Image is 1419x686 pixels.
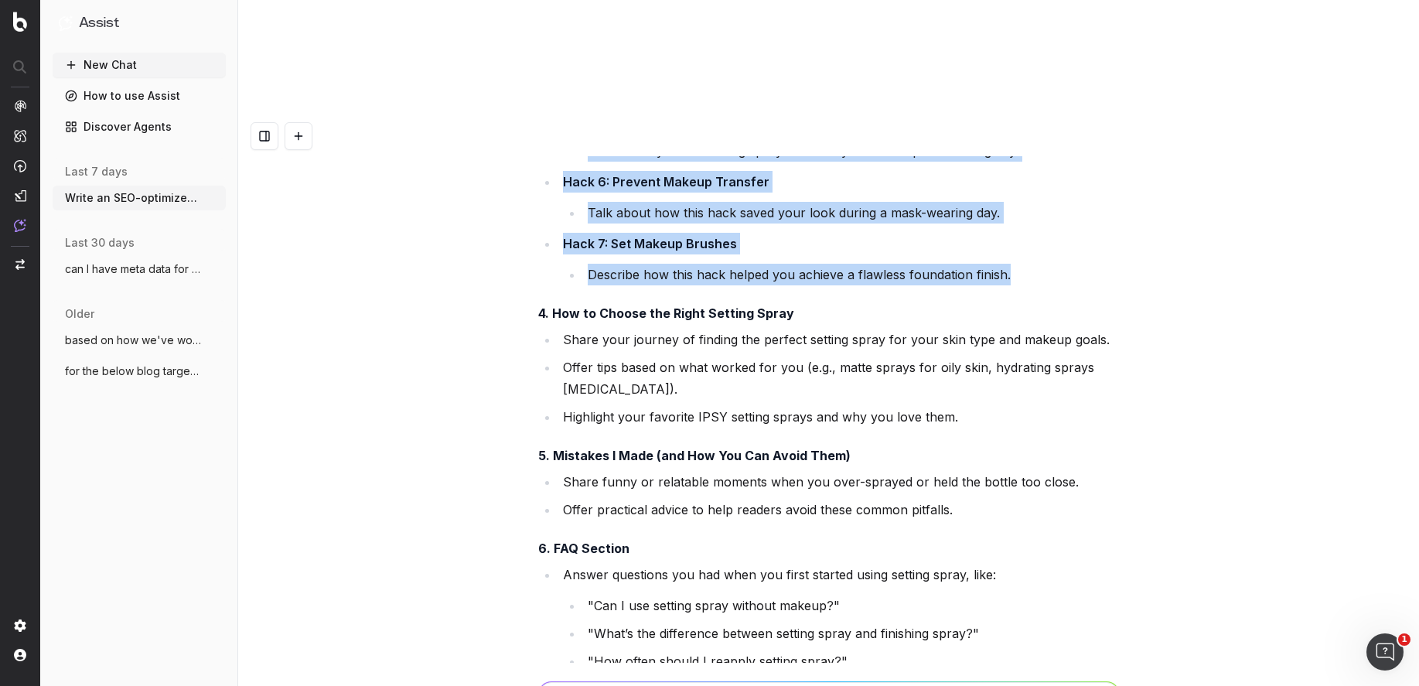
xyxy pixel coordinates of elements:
li: "What’s the difference between setting spray and finishing spray?" [583,623,1120,644]
li: Answer questions you had when you first started using setting spray, like: [558,564,1120,672]
h1: Assist [79,12,119,34]
img: My account [14,649,26,661]
li: Share funny or relatable moments when you over-sprayed or held the bottle too close. [558,471,1120,493]
li: Share your journey of finding the perfect setting spray for your skin type and makeup goals. [558,329,1120,350]
span: last 7 days [65,164,128,179]
button: can I have meta data for the below blog [53,257,226,282]
a: Discover Agents [53,114,226,139]
strong: 6. FAQ Section [538,541,629,556]
li: Offer tips based on what worked for you (e.g., matte sprays for oily skin, hydrating sprays [MEDI... [558,357,1120,400]
span: 1 [1398,633,1410,646]
button: based on how we've worked together so fa [53,328,226,353]
img: Assist [14,219,26,232]
div: v 4.0.25 [43,25,76,37]
li: Talk about how this hack saved your look during a mask-wearing day. [583,202,1120,224]
strong: 4. How to Choose the Right Setting Spray [538,305,794,321]
img: Analytics [14,100,26,112]
div: Domain Overview [59,91,138,101]
li: "How often should I reapply setting spray?" [583,650,1120,672]
button: for the below blog targeting the KW "Sen [53,359,226,384]
img: Botify logo [13,12,27,32]
div: Keywords by Traffic [171,91,261,101]
strong: 5. Mistakes I Made (and How You Can Avoid Them) [538,448,851,463]
img: tab_keywords_by_traffic_grey.svg [154,90,166,102]
button: Write an SEO-optimized article outline f [53,186,226,210]
span: Write an SEO-optimized article outline f [65,190,201,206]
li: Offer practical advice to help readers avoid these common pitfalls. [558,499,1120,520]
img: Activation [14,159,26,172]
span: last 30 days [65,235,135,251]
img: website_grey.svg [25,40,37,53]
img: Switch project [15,259,25,270]
img: Setting [14,619,26,632]
span: based on how we've worked together so fa [65,333,201,348]
li: Describe how this hack helped you achieve a flawless foundation finish. [583,264,1120,285]
a: How to use Assist [53,84,226,108]
strong: Hack 6: Prevent Makeup Transfer [563,174,769,189]
strong: Hack 7: Set Makeup Brushes [563,236,737,251]
li: "Can I use setting spray without makeup?" [583,595,1120,616]
button: New Chat [53,53,226,77]
img: Studio [14,189,26,202]
button: Assist [59,12,220,34]
span: older [65,306,94,322]
img: Assist [59,15,73,30]
img: Intelligence [14,129,26,142]
li: Highlight your favorite IPSY setting sprays and why you love them. [558,406,1120,428]
img: logo_orange.svg [25,25,37,37]
img: tab_domain_overview_orange.svg [42,90,54,102]
span: for the below blog targeting the KW "Sen [65,363,201,379]
span: can I have meta data for the below blog [65,261,201,277]
div: Domain: [DOMAIN_NAME] [40,40,170,53]
iframe: Intercom live chat [1366,633,1404,671]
